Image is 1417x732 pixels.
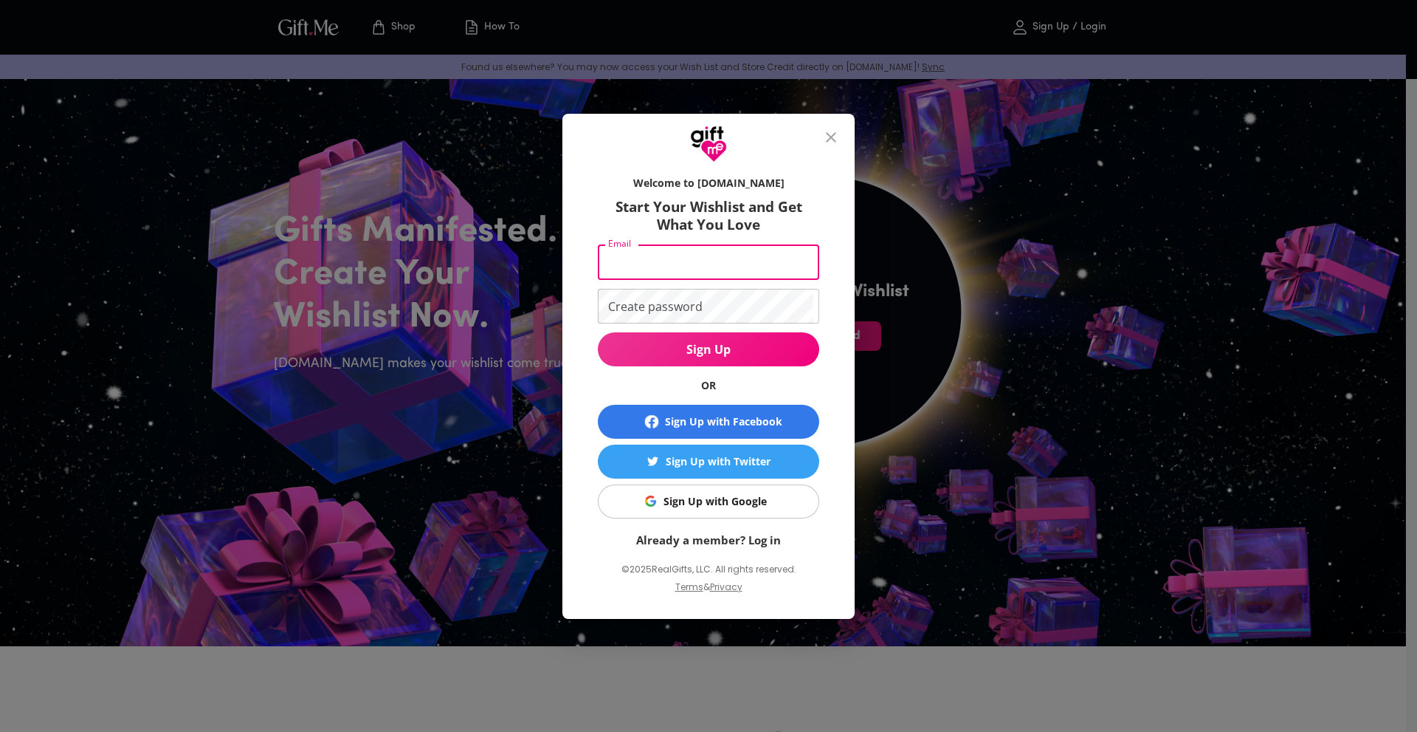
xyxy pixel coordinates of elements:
h6: OR [598,378,819,393]
h6: Welcome to [DOMAIN_NAME] [598,176,819,191]
button: Sign Up with TwitterSign Up with Twitter [598,445,819,479]
button: Sign Up [598,332,819,366]
img: Sign Up with Twitter [647,456,658,467]
p: & [703,579,710,607]
h6: Start Your Wishlist and Get What You Love [598,198,819,233]
div: Sign Up with Google [663,493,767,510]
a: Terms [675,581,703,593]
img: Sign Up with Google [645,496,656,507]
button: Sign Up with Facebook [598,405,819,439]
span: Sign Up [598,341,819,358]
a: Privacy [710,581,742,593]
a: Already a member? Log in [636,533,781,547]
div: Sign Up with Twitter [666,454,770,470]
button: close [813,120,849,155]
button: Sign Up with GoogleSign Up with Google [598,485,819,519]
p: © 2025 RealGifts, LLC. All rights reserved. [598,560,819,579]
img: GiftMe Logo [690,126,727,163]
div: Sign Up with Facebook [665,414,782,430]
